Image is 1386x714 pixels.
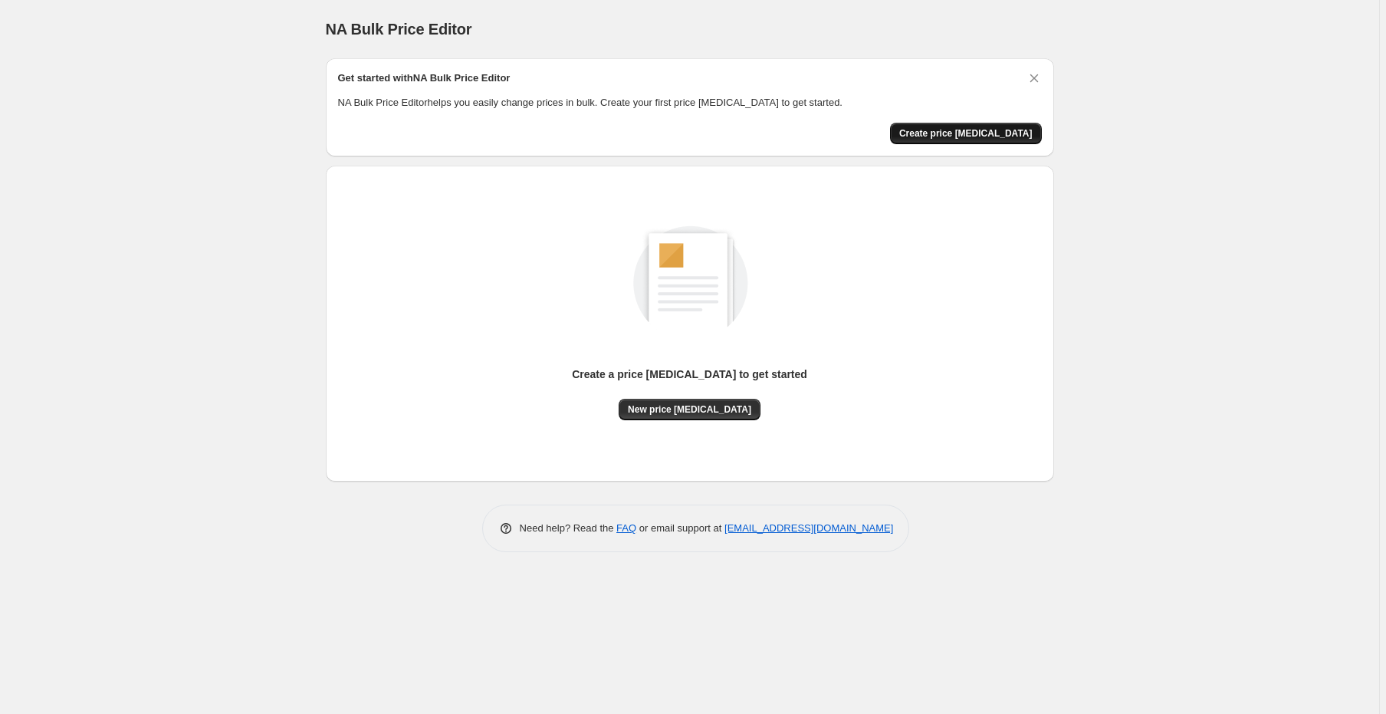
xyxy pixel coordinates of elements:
p: Create a price [MEDICAL_DATA] to get started [572,367,807,382]
a: [EMAIL_ADDRESS][DOMAIN_NAME] [724,522,893,534]
button: Create price change job [890,123,1042,144]
span: Need help? Read the [520,522,617,534]
p: NA Bulk Price Editor helps you easily change prices in bulk. Create your first price [MEDICAL_DAT... [338,95,1042,110]
span: New price [MEDICAL_DATA] [628,403,751,416]
h2: Get started with NA Bulk Price Editor [338,71,511,86]
span: NA Bulk Price Editor [326,21,472,38]
a: FAQ [616,522,636,534]
button: Dismiss card [1026,71,1042,86]
button: New price [MEDICAL_DATA] [619,399,760,420]
span: or email support at [636,522,724,534]
span: Create price [MEDICAL_DATA] [899,127,1033,140]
